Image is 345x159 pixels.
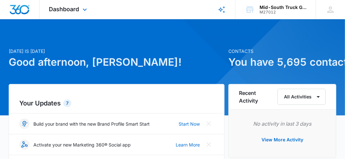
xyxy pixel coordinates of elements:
[9,54,225,70] h1: Good afternoon, [PERSON_NAME]!
[63,99,71,107] div: 7
[239,120,326,128] p: No activity in last 3 days
[228,54,336,70] h1: You have 5,695 contacts
[260,10,306,14] div: account id
[278,89,326,105] button: All Activities
[255,132,310,147] button: View More Activity
[33,121,150,127] p: Build your brand with the new Brand Profile Smart Start
[204,139,214,150] button: Close
[176,141,200,148] a: Learn More
[204,119,214,129] button: Close
[239,89,275,105] h6: Recent Activity
[33,141,131,148] p: Activate your new Marketing 360® Social app
[9,48,225,54] p: [DATE] is [DATE]
[228,48,336,54] p: Contacts
[49,6,79,13] span: Dashboard
[19,98,214,108] h2: Your Updates
[179,121,200,127] a: Start Now
[260,5,306,10] div: account name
